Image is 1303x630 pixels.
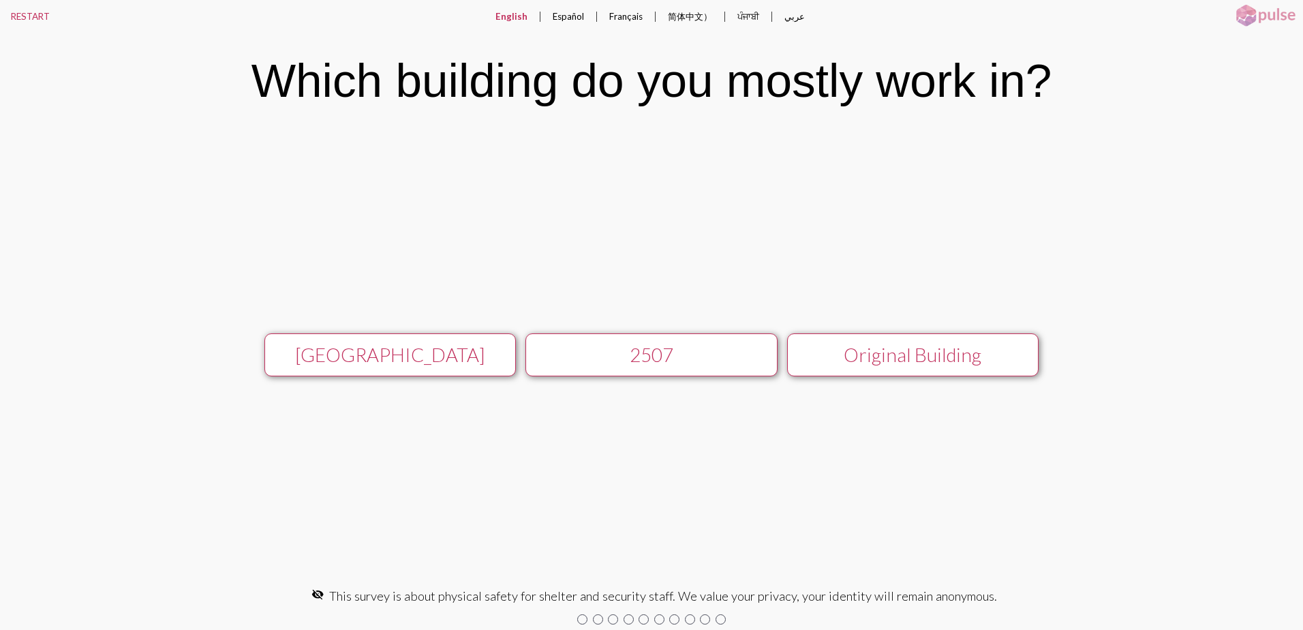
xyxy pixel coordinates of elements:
[264,333,517,376] button: [GEOGRAPHIC_DATA]
[251,53,1052,108] div: Which building do you mostly work in?
[329,588,997,603] span: This survey is about physical safety for shelter and security staff. We value your privacy, your ...
[787,333,1039,376] button: Original Building
[277,344,503,366] div: [GEOGRAPHIC_DATA]
[539,344,765,366] div: 2507
[1231,3,1300,28] img: pulsehorizontalsmall.png
[311,588,324,601] mat-icon: visibility_off
[525,333,778,376] button: 2507
[800,344,1026,366] div: Original Building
